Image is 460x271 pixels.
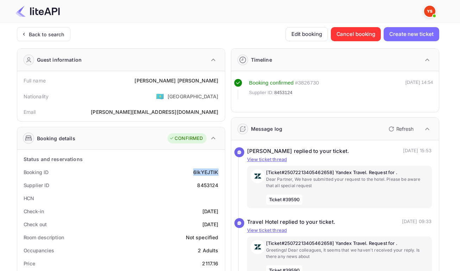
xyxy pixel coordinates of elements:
span: United States [156,90,164,103]
div: Check-in [24,208,44,215]
div: Room description [24,234,64,241]
div: Travel Hotel replied to your ticket. [247,218,335,226]
span: Ticket #39590 [266,195,303,205]
p: [DATE] 09:33 [402,218,432,226]
div: 2117.16 [202,260,218,267]
div: Supplier ID [24,181,49,189]
span: 8453124 [274,89,292,96]
div: [PERSON_NAME] replied to your ticket. [247,147,349,155]
div: [DATE] [202,208,219,215]
div: HCN [24,195,34,202]
div: Booking details [37,135,75,142]
div: 2 Adults [198,247,218,254]
div: Guest information [37,56,82,63]
div: [DATE] [202,221,219,228]
div: # 3826730 [295,79,319,87]
div: Check out [24,221,47,228]
div: [DATE] 14:54 [405,79,433,99]
img: AwvSTEc2VUhQAAAAAElFTkSuQmCC [251,169,265,183]
img: AwvSTEc2VUhQAAAAAElFTkSuQmCC [251,240,265,254]
p: [Ticket#25072213405462658] Yandex Travel. Request for . [266,169,428,176]
div: Nationality [24,93,49,100]
div: Full name [24,77,46,84]
p: Dear Partner, We have submitted your request to the hotel. Please be aware that all special request [266,176,428,189]
div: [PERSON_NAME] [PERSON_NAME] [134,77,218,84]
p: [DATE] 15:53 [403,147,432,155]
div: Booking ID [24,168,49,176]
div: Occupancies [24,247,54,254]
div: 8453124 [197,181,218,189]
p: View ticket thread [247,227,432,234]
div: Status and reservations [24,155,83,163]
div: Back to search [29,31,64,38]
div: Email [24,108,36,116]
div: Message log [251,125,283,133]
div: Timeline [251,56,272,63]
div: CONFIRMED [169,135,203,142]
div: Not specified [186,234,219,241]
span: Supplier ID: [249,89,274,96]
button: Cancel booking [331,27,381,41]
p: View ticket thread [247,156,432,163]
button: Edit booking [285,27,328,41]
div: [PERSON_NAME][EMAIL_ADDRESS][DOMAIN_NAME] [91,108,218,116]
button: Refresh [384,123,416,135]
img: Yandex Support [424,6,435,17]
img: LiteAPI Logo [15,6,60,17]
div: Price [24,260,36,267]
p: [Ticket#25072213405462658] Yandex Travel. Request for . [266,240,428,247]
button: Create new ticket [384,27,439,41]
div: Booking confirmed [249,79,294,87]
div: [GEOGRAPHIC_DATA] [168,93,219,100]
p: Greetings! Dear colleagues, It seems that we haven't received your reply. Is there any news about [266,247,428,260]
p: Refresh [396,125,414,133]
div: 6IkYEJTIK [193,168,218,176]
